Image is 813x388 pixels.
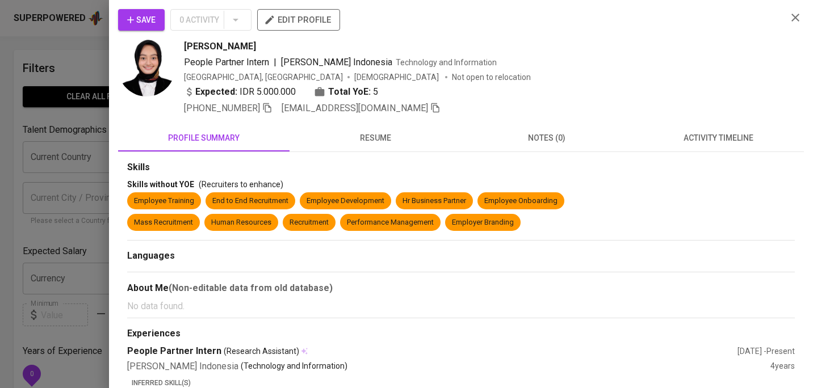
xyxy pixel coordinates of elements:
[184,103,260,113] span: [PHONE_NUMBER]
[212,196,288,206] div: End to End Recruitment
[184,40,256,53] span: [PERSON_NAME]
[241,360,347,373] p: (Technology and Information)
[224,345,299,357] span: (Research Assistant)
[307,196,384,206] div: Employee Development
[118,40,175,96] img: 8cf1b030cbbba098060a74a42871dd57.jpg
[328,85,371,99] b: Total YoE:
[639,131,797,145] span: activity timeline
[452,71,531,83] p: Not open to relocation
[281,57,392,68] span: [PERSON_NAME] Indonesia
[452,217,514,228] div: Employer Branding
[195,85,237,99] b: Expected:
[484,196,558,206] div: Employee Onboarding
[127,250,795,263] div: Languages
[127,180,194,189] span: Skills without YOE
[184,85,296,99] div: IDR 5.000.000
[266,12,331,27] span: edit profile
[257,15,340,24] a: edit profile
[127,360,770,373] div: [PERSON_NAME] Indonesia
[373,85,378,99] span: 5
[737,345,795,357] div: [DATE] - Present
[199,180,283,189] span: (Recruiters to enhance)
[118,9,165,31] button: Save
[403,196,466,206] div: Hr Business Partner
[127,300,795,313] p: No data found.
[468,131,626,145] span: notes (0)
[127,281,795,295] div: About Me
[347,217,434,228] div: Performance Management
[257,9,340,31] button: edit profile
[127,345,737,358] div: People Partner Intern
[134,196,194,206] div: Employee Training
[354,71,441,83] span: [DEMOGRAPHIC_DATA]
[132,378,795,388] p: Inferred Skill(s)
[125,131,283,145] span: profile summary
[127,13,156,27] span: Save
[290,217,329,228] div: Recruitment
[184,71,343,83] div: [GEOGRAPHIC_DATA], [GEOGRAPHIC_DATA]
[127,161,795,174] div: Skills
[184,57,269,68] span: People Partner Intern
[396,58,497,67] span: Technology and Information
[169,282,333,293] b: (Non-editable data from old database)
[211,217,271,228] div: Human Resources
[134,217,193,228] div: Mass Recruitment
[127,327,795,340] div: Experiences
[274,56,276,69] span: |
[296,131,454,145] span: resume
[770,360,795,373] div: 4 years
[282,103,428,113] span: [EMAIL_ADDRESS][DOMAIN_NAME]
